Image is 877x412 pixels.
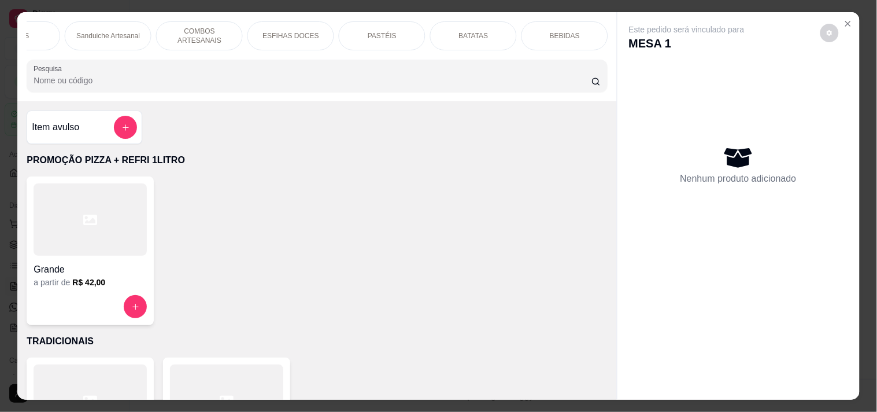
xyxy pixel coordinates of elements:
p: PASTÉIS [368,31,397,41]
p: BEBIDAS [550,31,580,41]
button: Close [839,14,857,33]
p: BATATAS [459,31,489,41]
p: Sanduiche Artesanal [76,31,140,41]
div: a partir de [34,277,147,288]
input: Pesquisa [34,75,591,86]
label: Pesquisa [34,64,66,73]
h6: R$ 42,00 [72,277,105,288]
p: Nenhum produto adicionado [680,172,797,186]
p: COMBOS ARTESANAIS [166,27,233,45]
button: increase-product-quantity [124,295,147,318]
h4: Grande [34,263,147,277]
p: Este pedido será vinculado para [629,24,745,35]
button: add-separate-item [114,116,137,139]
h4: Item avulso [32,120,79,134]
p: ESFIHAS DOCES [263,31,319,41]
p: TRADICIONAIS [27,334,607,348]
p: PROMOÇÃO PIZZA + REFRI 1LITRO [27,153,607,167]
p: MESA 1 [629,35,745,51]
button: decrease-product-quantity [820,24,839,42]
